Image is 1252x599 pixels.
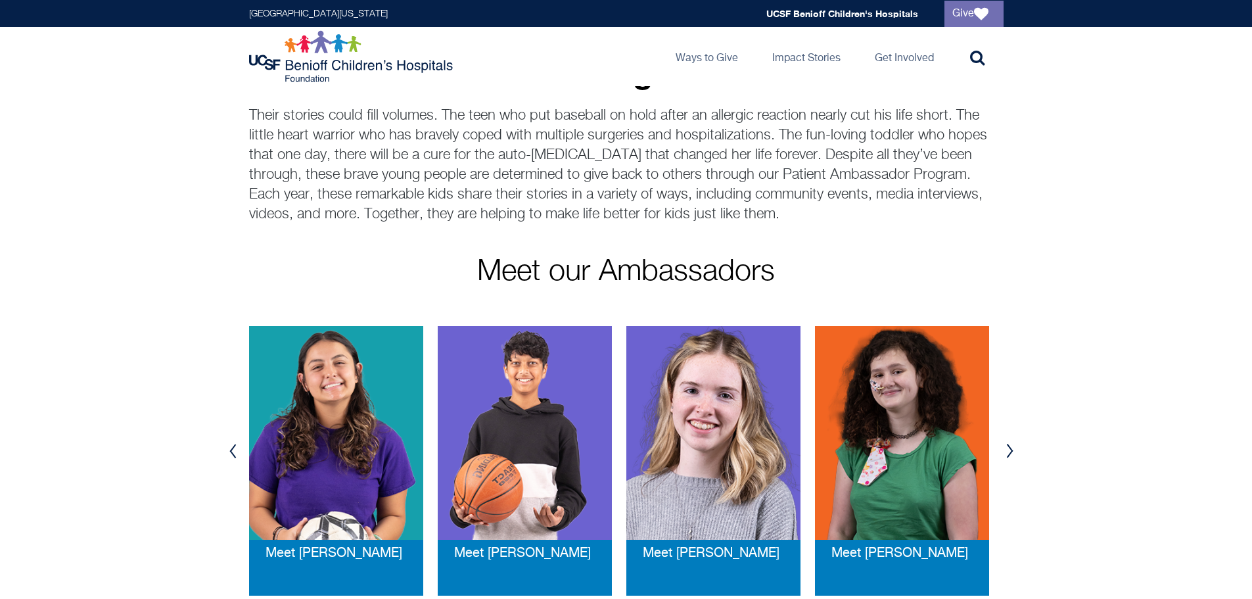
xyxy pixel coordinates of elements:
[249,106,1004,224] p: Their stories could fill volumes. The teen who put baseball on hold after an allergic reaction ne...
[438,326,612,540] img: Tej-web_0.png
[1000,431,1020,471] button: Next
[944,1,1004,27] a: Give
[831,546,968,561] a: Meet [PERSON_NAME]
[249,326,423,540] img: krystie-web.png
[643,546,779,561] a: Meet [PERSON_NAME]
[626,326,800,540] img: skylar-web.png
[249,9,388,18] a: [GEOGRAPHIC_DATA][US_STATE]
[266,546,402,561] a: Meet [PERSON_NAME]
[766,8,918,19] a: UCSF Benioff Children's Hospitals
[249,30,456,83] img: Logo for UCSF Benioff Children's Hospitals Foundation
[249,53,1004,89] p: Patient Ambassador Program
[831,546,968,560] span: Meet [PERSON_NAME]
[643,546,779,560] span: Meet [PERSON_NAME]
[454,546,591,560] span: Meet [PERSON_NAME]
[864,27,944,86] a: Get Involved
[454,546,591,561] a: Meet [PERSON_NAME]
[665,27,749,86] a: Ways to Give
[249,257,1004,287] p: Meet our Ambassadors
[223,431,243,471] button: Previous
[762,27,851,86] a: Impact Stories
[815,326,989,540] img: oli-web.png
[266,546,402,560] span: Meet [PERSON_NAME]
